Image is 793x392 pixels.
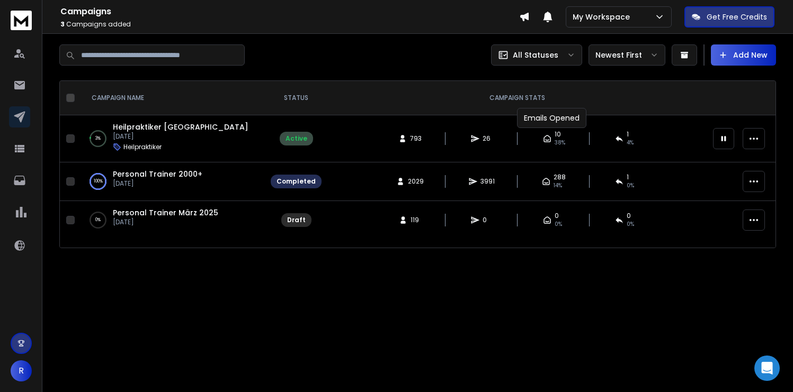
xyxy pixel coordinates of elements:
[555,212,559,220] span: 0
[513,50,558,60] p: All Statuses
[11,360,32,381] button: R
[554,181,562,190] span: 14 %
[554,173,566,181] span: 288
[754,355,780,381] div: Open Intercom Messenger
[79,201,264,240] td: 0%Personal Trainer März 2025[DATE]
[113,179,202,188] p: [DATE]
[60,5,519,18] h1: Campaigns
[113,122,248,132] a: Heilpraktiker [GEOGRAPHIC_DATA]
[277,177,316,186] div: Completed
[94,176,103,187] p: 100 %
[483,134,493,143] span: 26
[573,12,634,22] p: My Workspace
[517,108,586,128] div: Emails Opened
[60,20,65,29] span: 3
[627,212,631,220] span: 0
[113,218,218,226] p: [DATE]
[287,216,306,224] div: Draft
[408,177,424,186] span: 2029
[627,181,634,190] span: 0 %
[555,139,565,147] span: 38 %
[123,143,162,151] p: Heilpraktiker
[113,132,248,141] p: [DATE]
[589,44,665,66] button: Newest First
[480,177,495,186] span: 3991
[483,216,493,224] span: 0
[95,215,101,225] p: 0 %
[411,216,421,224] span: 119
[264,81,328,115] th: STATUS
[11,11,32,30] img: logo
[555,220,562,229] span: 0%
[627,173,629,181] span: 1
[328,81,707,115] th: CAMPAIGN STATS
[707,12,767,22] p: Get Free Credits
[113,169,202,179] a: Personal Trainer 2000+
[627,220,634,229] span: 0%
[95,133,101,144] p: 3 %
[627,139,634,147] span: 4 %
[79,115,264,162] td: 3%Heilpraktiker [GEOGRAPHIC_DATA][DATE]Heilpraktiker
[410,134,422,143] span: 793
[113,207,218,218] a: Personal Trainer März 2025
[555,130,561,139] span: 10
[627,130,629,139] span: 1
[286,134,307,143] div: Active
[684,6,774,28] button: Get Free Credits
[79,81,264,115] th: CAMPAIGN NAME
[711,44,776,66] button: Add New
[79,162,264,201] td: 100%Personal Trainer 2000+[DATE]
[60,20,519,29] p: Campaigns added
